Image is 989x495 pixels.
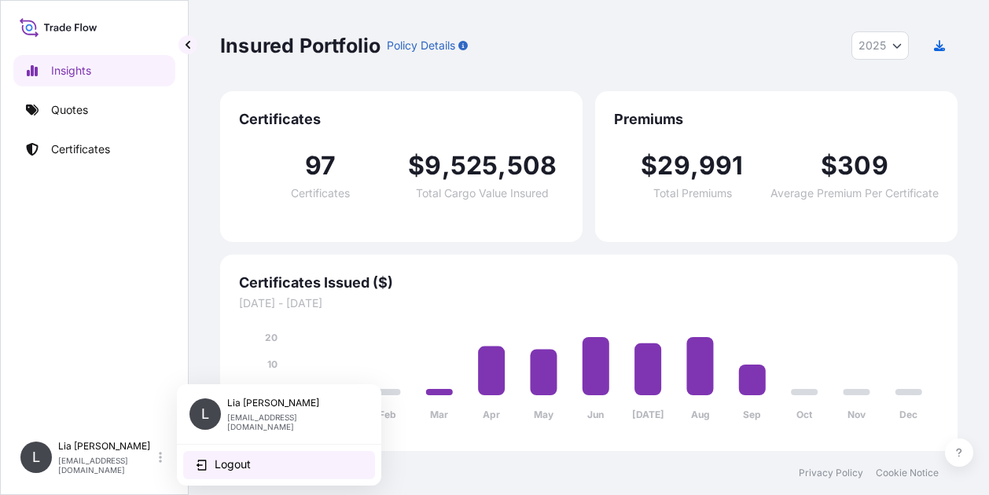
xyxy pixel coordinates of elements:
span: 525 [450,153,498,178]
a: Privacy Policy [799,467,863,479]
tspan: May [534,409,554,420]
p: Lia [PERSON_NAME] [227,397,356,409]
span: Premiums [614,110,939,129]
span: Certificates Issued ($) [239,273,939,292]
tspan: Dec [899,409,917,420]
span: 991 [699,153,744,178]
p: Insights [51,63,91,79]
button: Year Selector [851,31,909,60]
tspan: Oct [796,409,813,420]
tspan: 10 [267,358,278,370]
tspan: Mar [430,409,448,420]
tspan: Sep [743,409,761,420]
span: 9 [425,153,441,178]
span: [DATE] - [DATE] [239,295,939,311]
a: Insights [13,55,175,86]
a: Quotes [13,94,175,126]
span: , [442,153,450,178]
span: L [201,406,209,422]
button: Logout [183,451,375,479]
tspan: 20 [265,332,278,343]
tspan: [DATE] [632,409,664,420]
a: Certificates [13,134,175,165]
tspan: Nov [847,409,866,420]
span: 97 [305,153,336,178]
tspan: Aug [691,409,710,420]
span: L [32,449,40,465]
p: [EMAIL_ADDRESS][DOMAIN_NAME] [227,412,356,431]
tspan: Feb [379,409,396,420]
span: 508 [507,153,557,178]
span: Logout [215,456,251,472]
p: Insured Portfolio [220,33,381,58]
span: 29 [657,153,689,178]
span: $ [408,153,425,178]
span: $ [641,153,657,178]
span: Average Premium Per Certificate [770,188,939,199]
span: , [498,153,506,178]
span: Total Cargo Value Insured [416,188,549,199]
a: Cookie Notice [876,467,939,479]
p: Quotes [51,102,88,118]
span: $ [821,153,837,178]
p: Policy Details [387,38,455,53]
span: Certificates [239,110,564,129]
p: [EMAIL_ADDRESS][DOMAIN_NAME] [58,456,156,475]
p: Certificates [51,141,110,157]
span: 309 [837,153,888,178]
span: Certificates [291,188,350,199]
tspan: Jun [587,409,604,420]
p: Lia [PERSON_NAME] [58,440,156,453]
span: , [690,153,699,178]
span: 2025 [858,38,886,53]
span: Total Premiums [653,188,732,199]
tspan: Apr [483,409,500,420]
